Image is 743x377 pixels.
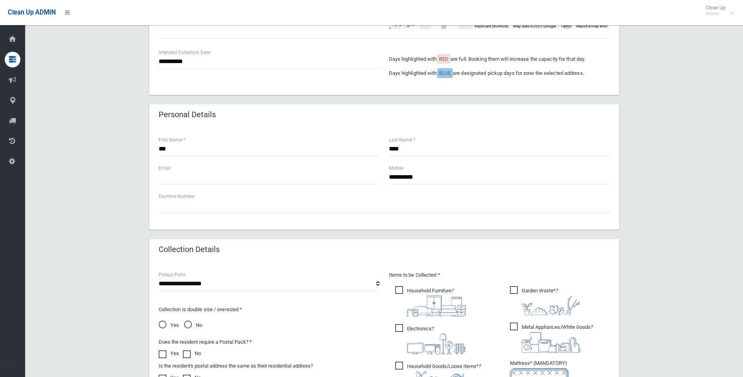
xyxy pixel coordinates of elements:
i: ? [407,288,466,317]
span: Clean Up ADMIN [8,9,56,16]
span: Yes [159,321,179,330]
small: Admin [706,11,725,16]
img: 394712a680b73dbc3d2a6a3a7ffe5a07.png [407,333,466,354]
p: Items to be Collected * [389,270,610,280]
img: aa9efdbe659d29b613fca23ba79d85cb.png [407,295,466,317]
header: Personal Details [149,107,225,122]
i: ? [522,288,580,315]
button: Keyboard shortcuts [475,24,508,29]
span: No [184,321,202,330]
p: Days highlighted with are full. Booking them will increase the capacity for that day. [389,54,610,64]
a: Report a map error [576,24,607,28]
label: Is the resident's postal address the same as their residential address? [159,361,313,371]
span: RED [439,56,448,62]
span: BLUE [439,70,451,76]
i: ? [522,324,593,353]
span: Map data ©2025 Google [513,24,556,28]
span: Clean Up [702,5,733,16]
label: Yes [159,349,179,358]
span: Electronics [395,324,466,354]
i: ? [407,326,466,354]
label: No [183,349,201,358]
header: Collection Details [149,242,229,257]
span: Household Furniture [395,286,466,317]
p: Collection is double size / oversized * [159,305,380,314]
span: Garden Waste* [510,286,580,315]
img: 4fd8a5c772b2c999c83690221e5242e0.png [522,295,580,315]
span: Metal Appliances/White Goods [510,323,593,353]
a: Terms [560,24,571,28]
p: Days highlighted with are designated pickup days for zone the selected address. [389,69,610,78]
label: Does the resident require a Postal Pack? * [159,337,252,347]
img: 36c1b0289cb1767239cdd3de9e694f19.png [522,332,580,353]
